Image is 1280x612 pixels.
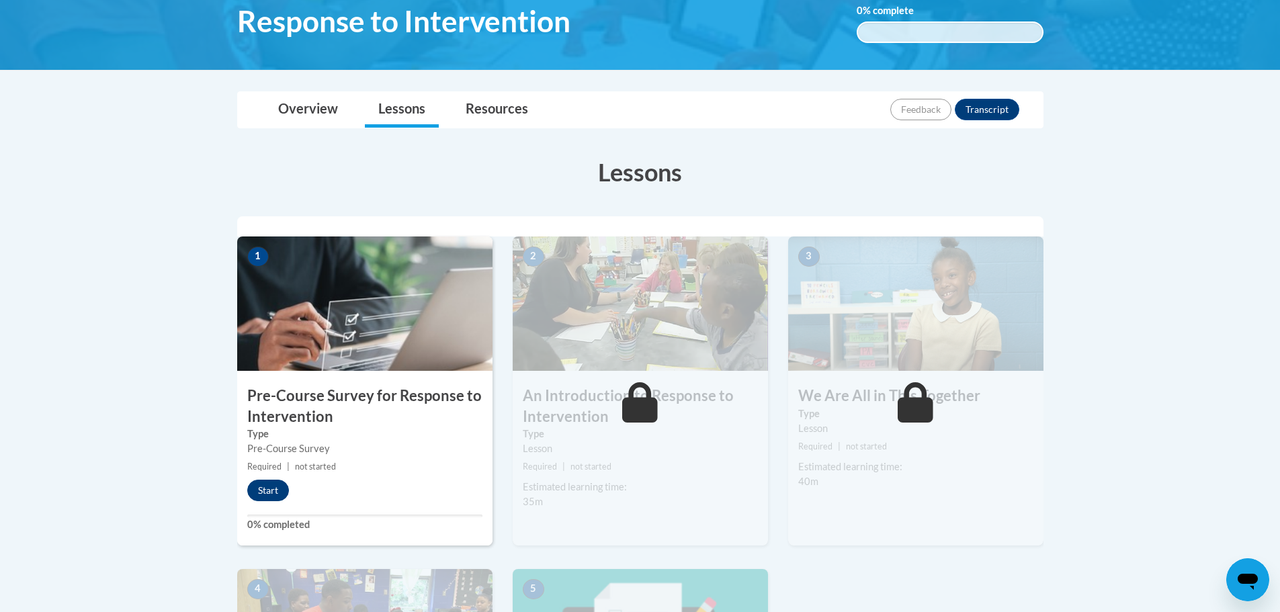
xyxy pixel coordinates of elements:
[265,92,351,128] a: Overview
[857,3,934,18] label: % complete
[452,92,542,128] a: Resources
[523,496,543,507] span: 35m
[788,236,1043,371] img: Course Image
[513,386,768,427] h3: An Introduction to Response to Intervention
[247,579,269,599] span: 4
[247,480,289,501] button: Start
[857,5,863,16] span: 0
[1226,558,1269,601] iframe: Button to launch messaging window
[247,427,482,441] label: Type
[846,441,887,451] span: not started
[365,92,439,128] a: Lessons
[247,247,269,267] span: 1
[798,247,820,267] span: 3
[955,99,1019,120] button: Transcript
[523,462,557,472] span: Required
[295,462,336,472] span: not started
[237,386,493,427] h3: Pre-Course Survey for Response to Intervention
[570,462,611,472] span: not started
[788,386,1043,406] h3: We Are All in This Together
[798,441,833,451] span: Required
[247,462,282,472] span: Required
[798,476,818,487] span: 40m
[237,3,570,39] span: Response to Intervention
[247,441,482,456] div: Pre-Course Survey
[237,236,493,371] img: Course Image
[237,155,1043,189] h3: Lessons
[523,441,758,456] div: Lesson
[523,247,544,267] span: 2
[287,462,290,472] span: |
[523,427,758,441] label: Type
[523,480,758,494] div: Estimated learning time:
[798,406,1033,421] label: Type
[513,236,768,371] img: Course Image
[523,579,544,599] span: 5
[890,99,951,120] button: Feedback
[562,462,565,472] span: |
[838,441,841,451] span: |
[798,421,1033,436] div: Lesson
[247,517,482,532] label: 0% completed
[798,460,1033,474] div: Estimated learning time:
